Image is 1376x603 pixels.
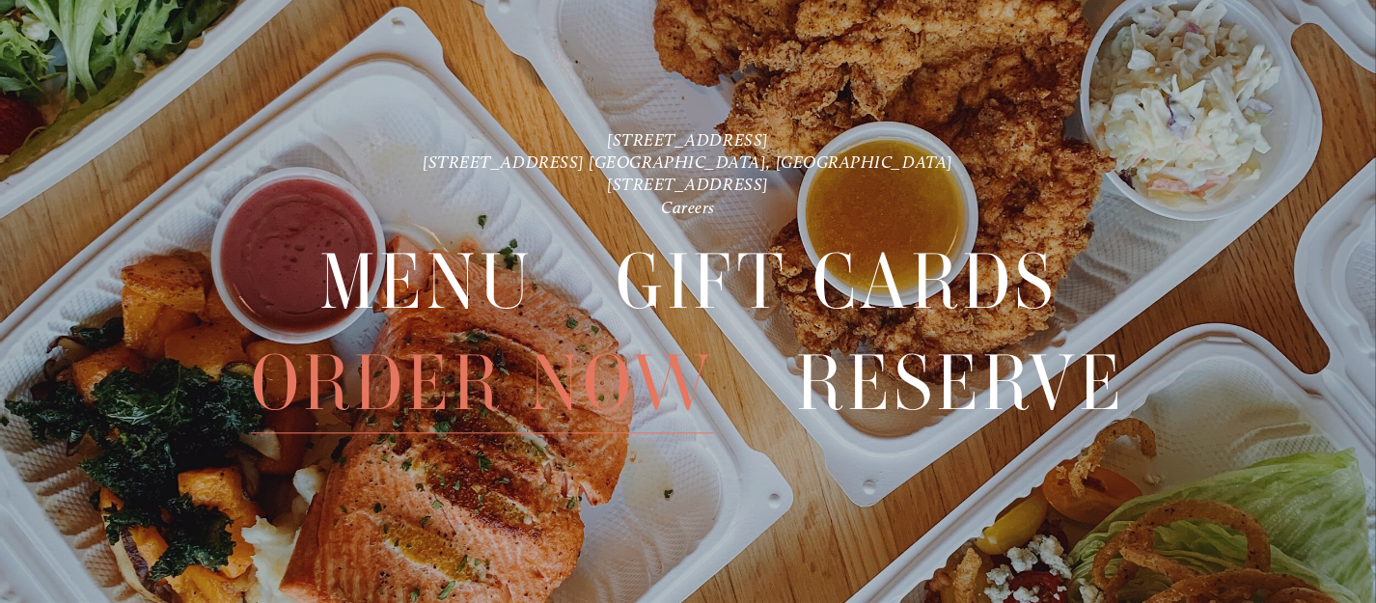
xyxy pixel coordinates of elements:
a: [STREET_ADDRESS] [607,175,769,195]
a: Reserve [796,333,1125,432]
span: Order Now [251,333,714,433]
a: Careers [661,197,715,217]
a: Gift Cards [616,233,1057,332]
a: Order Now [251,333,714,432]
span: Menu [319,233,534,333]
a: Menu [319,233,534,332]
a: [STREET_ADDRESS] [607,129,769,150]
span: Reserve [796,333,1125,433]
span: Gift Cards [616,233,1057,333]
a: [STREET_ADDRESS] [GEOGRAPHIC_DATA], [GEOGRAPHIC_DATA] [423,151,953,172]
